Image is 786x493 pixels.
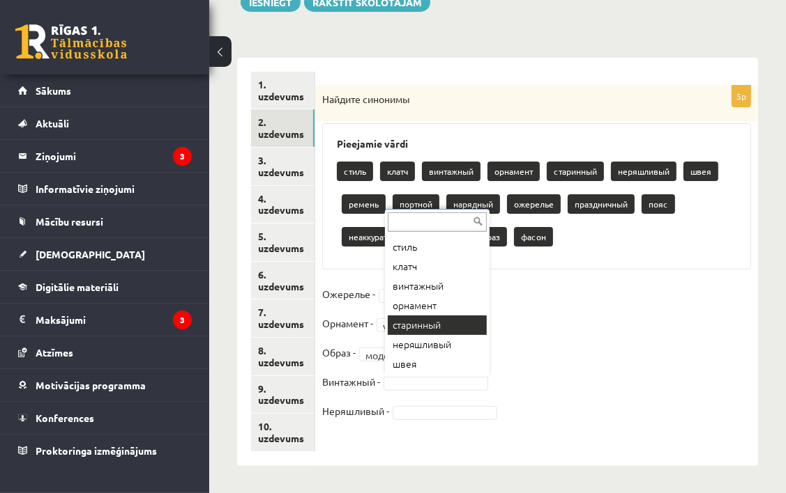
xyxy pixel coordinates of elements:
div: старинный [388,315,487,335]
div: клатч [388,257,487,276]
div: орнамент [388,296,487,315]
div: стиль [388,237,487,257]
div: швея [388,354,487,374]
div: винтажный [388,276,487,296]
div: неряшливый [388,335,487,354]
